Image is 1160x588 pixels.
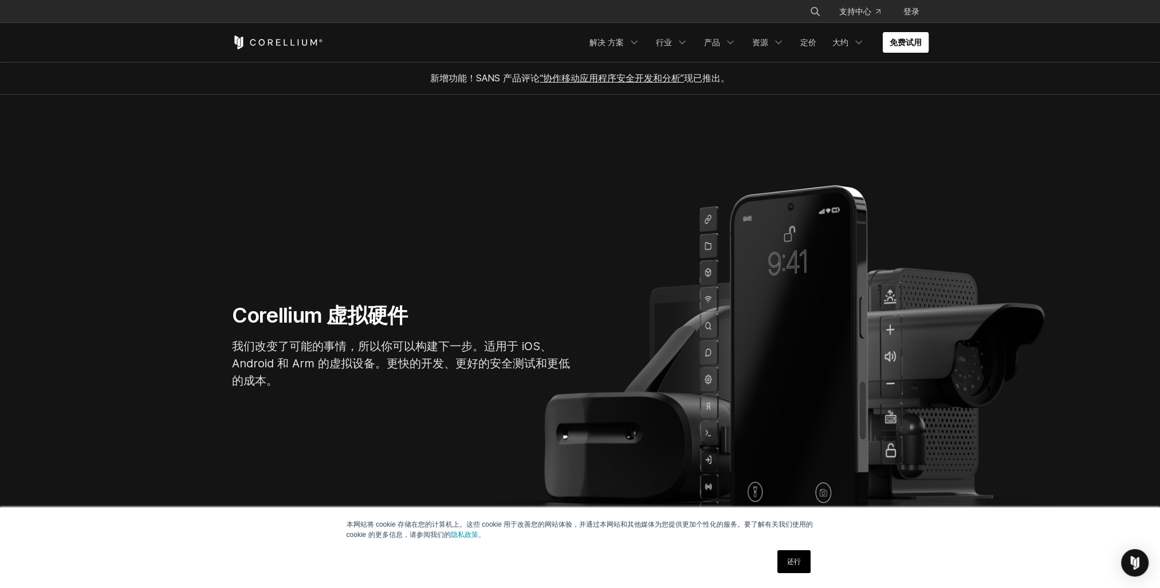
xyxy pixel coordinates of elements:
[540,72,684,84] a: “协作移动应用程序安全开发和分析”
[704,37,720,48] font: 产品
[752,37,768,48] font: 资源
[777,550,811,573] a: 还行
[583,32,929,53] div: 导航菜单
[232,303,576,328] h1: Corellium 虚拟硬件
[796,1,929,22] div: 导航菜单
[894,1,929,22] a: 登录
[589,37,624,48] font: 解决 方案
[430,72,730,84] span: 新增功能！SANS 产品评论 现已推出。
[232,338,576,389] p: 我们改变了可能的事情，所以你可以构建下一步。适用于 iOS、Android 和 Arm 的虚拟设备。更快的开发、更好的安全测试和更低的成本。
[839,6,871,17] font: 支持中心
[656,37,672,48] font: 行业
[232,36,323,49] a: 科瑞利姆主页
[832,37,848,48] font: 大约
[883,32,929,53] a: 免费试用
[1121,549,1149,577] div: 打开对讲信使
[805,1,825,22] button: 搜索
[451,531,485,539] a: 隐私政策。
[347,519,814,540] p: 本网站将 cookie 存储在您的计算机上。这些 cookie 用于改善您的网站体验，并通过本网站和其他媒体为您提供更加个性化的服务。要了解有关我们使用的 cookie 的更多信息，请参阅我们的
[793,32,823,53] a: 定价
